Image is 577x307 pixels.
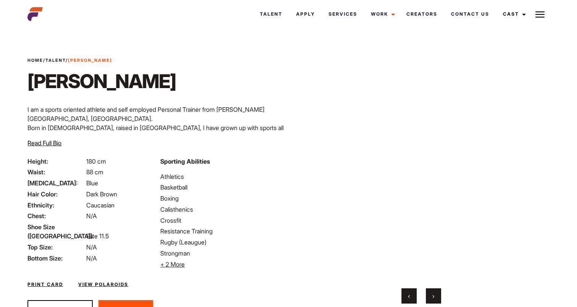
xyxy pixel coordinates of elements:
[160,183,284,192] li: Basketball
[160,216,284,225] li: Crossfit
[432,292,434,300] span: Next
[400,4,444,24] a: Creators
[27,105,284,160] p: I am a sports oriented athlete and self employed Personal Trainer from [PERSON_NAME][GEOGRAPHIC_D...
[496,4,530,24] a: Cast
[86,190,117,198] span: Dark Brown
[27,190,85,199] span: Hair Color:
[160,249,284,258] li: Strongman
[86,158,106,165] span: 180 cm
[307,49,535,279] video: Your browser does not support the video tag.
[27,211,85,220] span: Chest:
[27,58,43,63] a: Home
[444,4,496,24] a: Contact Us
[160,260,185,268] span: + 2 More
[27,138,61,148] button: Read Full Bio
[27,281,63,288] a: Print Card
[86,168,103,176] span: 88 cm
[27,178,85,188] span: [MEDICAL_DATA]:
[45,58,66,63] a: Talent
[253,4,289,24] a: Talent
[160,238,284,247] li: Rugby (Leaugue)
[160,158,210,165] strong: Sporting Abilities
[408,292,410,300] span: Previous
[535,10,545,19] img: Burger icon
[86,232,109,240] span: Size 11.5
[160,194,284,203] li: Boxing
[27,139,61,147] span: Read Full Bio
[27,167,85,177] span: Waist:
[27,222,85,241] span: Shoe Size ([GEOGRAPHIC_DATA]):
[289,4,322,24] a: Apply
[27,57,112,64] span: / /
[86,254,97,262] span: N/A
[160,227,284,236] li: Resistance Training
[27,201,85,210] span: Ethnicity:
[78,281,128,288] a: View Polaroids
[27,6,43,22] img: cropped-aefm-brand-fav-22-square.png
[322,4,364,24] a: Services
[27,70,176,93] h1: [PERSON_NAME]
[27,243,85,252] span: Top Size:
[160,172,284,181] li: Athletics
[68,58,112,63] strong: [PERSON_NAME]
[86,201,114,209] span: Caucasian
[160,205,284,214] li: Calisthenics
[364,4,400,24] a: Work
[27,254,85,263] span: Bottom Size:
[27,157,85,166] span: Height:
[86,179,98,187] span: Blue
[86,212,97,220] span: N/A
[86,243,97,251] span: N/A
